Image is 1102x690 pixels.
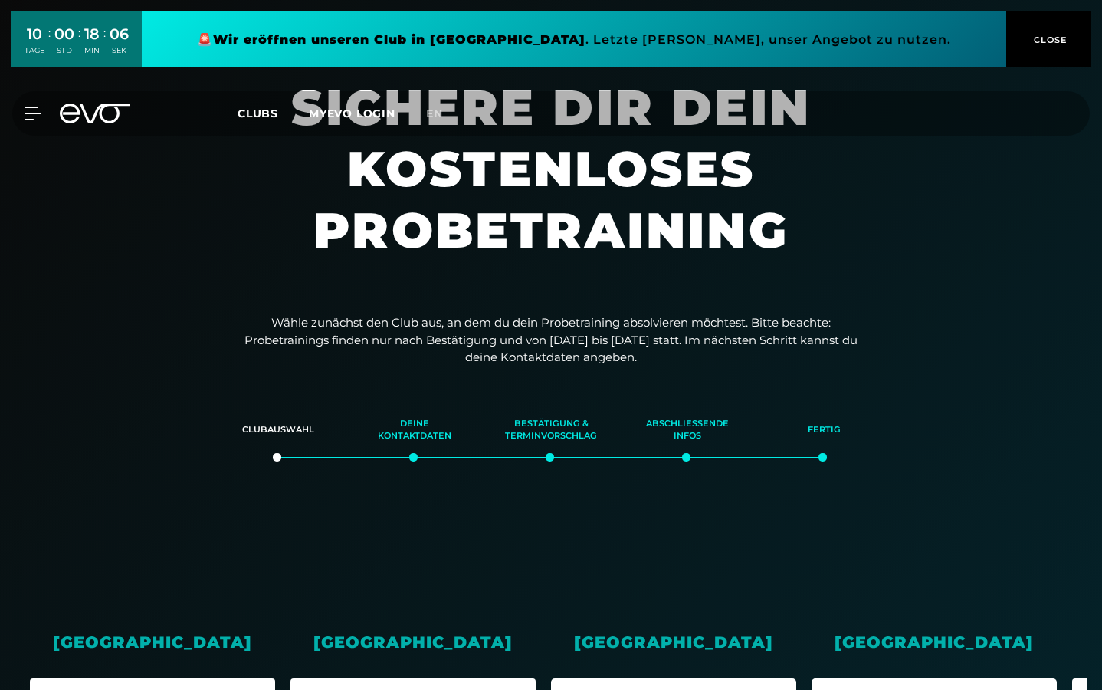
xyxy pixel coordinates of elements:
[1030,33,1068,47] span: CLOSE
[25,45,44,56] div: TAGE
[812,630,1057,654] div: [GEOGRAPHIC_DATA]
[110,23,129,45] div: 06
[78,25,80,65] div: :
[244,314,858,366] p: Wähle zunächst den Club aus, an dem du dein Probetraining absolvieren möchtest. Bitte beachte: Pr...
[426,105,461,123] a: en
[1006,11,1091,67] button: CLOSE
[103,25,106,65] div: :
[309,107,395,120] a: MYEVO LOGIN
[198,77,904,291] h1: Sichere dir dein kostenloses Probetraining
[84,45,100,56] div: MIN
[366,409,464,451] div: Deine Kontaktdaten
[54,23,74,45] div: 00
[84,23,100,45] div: 18
[290,630,536,654] div: [GEOGRAPHIC_DATA]
[502,409,600,451] div: Bestätigung & Terminvorschlag
[25,23,44,45] div: 10
[238,106,309,120] a: Clubs
[775,409,873,451] div: Fertig
[229,409,327,451] div: Clubauswahl
[426,107,443,120] span: en
[48,25,51,65] div: :
[638,409,736,451] div: Abschließende Infos
[551,630,796,654] div: [GEOGRAPHIC_DATA]
[30,630,275,654] div: [GEOGRAPHIC_DATA]
[238,107,278,120] span: Clubs
[54,45,74,56] div: STD
[110,45,129,56] div: SEK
